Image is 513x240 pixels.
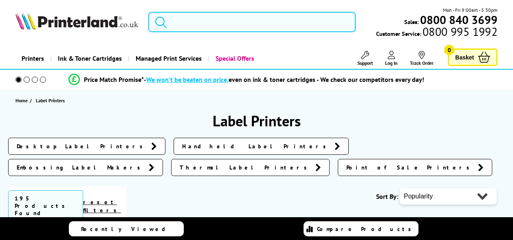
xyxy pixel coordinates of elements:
a: Special Offers [208,48,260,69]
span: Point of Sale Printers [346,163,474,172]
a: Recently Viewed [69,221,184,236]
b: 0800 840 3699 [420,12,498,27]
div: - even on ink & toner cartridges - We check our competitors every day! [144,75,424,84]
span: Sales: [404,18,419,26]
a: Support [357,51,373,66]
span: Support [357,60,373,66]
a: Embossing Label Makers [8,159,163,176]
a: Home [15,96,30,105]
span: Sort By: [376,192,398,200]
span: Customer Service: [376,28,498,37]
h1: Label Printers [8,111,505,130]
span: Desktop Label Printers [17,142,147,150]
a: Printers [15,48,50,69]
a: Basket 0 [448,48,498,66]
span: Log In [385,60,398,66]
a: Compare Products [304,221,418,236]
span: Thermal Label Printers [180,163,311,172]
span: Embossing Label Makers [17,163,145,172]
span: Recently Viewed [81,225,174,233]
span: 0800 995 1992 [421,28,498,35]
a: Point of Sale Printers [338,159,492,176]
span: 0 [444,45,454,55]
a: Handheld Label Printers [174,138,349,155]
img: Printerland Logo [15,12,139,30]
a: Track Order [410,51,434,66]
span: Basket [455,52,474,63]
span: Compare Products [317,225,416,233]
span: Label Printers [36,97,65,103]
span: Mon - Fri 9:00am - 5:30pm [443,6,498,14]
span: 195 Products Found [8,190,83,221]
a: Printerland Logo [15,12,139,31]
span: Handheld Label Printers [182,142,330,150]
a: Desktop Label Printers [8,138,165,155]
span: Ink & Toner Cartridges [58,48,122,69]
li: modal_Promise [4,73,489,87]
span: We won’t be beaten on price, [146,75,229,84]
a: 0800 840 3699 [419,16,498,24]
a: Managed Print Services [128,48,208,69]
a: reset filters [83,198,121,214]
span: Price Match Promise* [84,75,144,84]
a: Ink & Toner Cartridges [50,48,128,69]
a: Log In [385,51,398,66]
a: Thermal Label Printers [171,159,330,176]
